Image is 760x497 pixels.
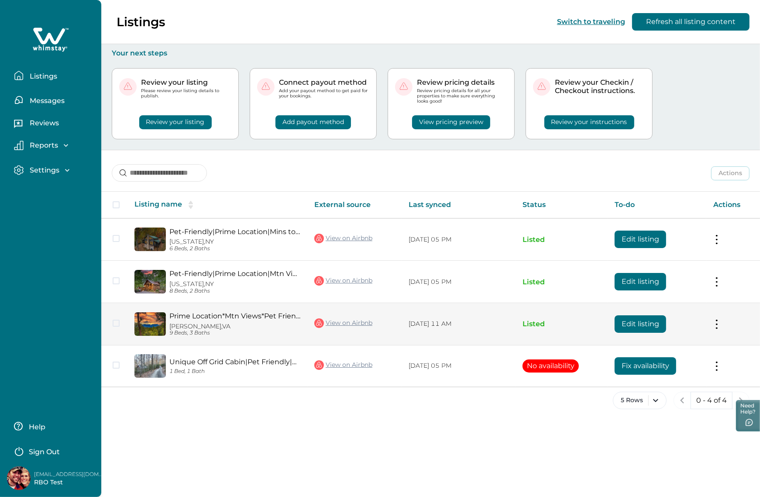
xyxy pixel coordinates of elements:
[14,141,94,150] button: Reports
[127,192,307,218] th: Listing name
[314,233,372,244] a: View on Airbnb
[169,312,300,320] a: Prime Location*Mtn Views*Pet Friendly*Hot tub
[141,78,231,87] p: Review your listing
[279,78,369,87] p: Connect payout method
[557,17,625,26] button: Switch to traveling
[182,200,199,209] button: sorting
[307,192,402,218] th: External source
[169,245,300,252] p: 6 Beds, 2 Baths
[412,115,490,129] button: View pricing preview
[14,67,94,84] button: Listings
[409,278,509,286] p: [DATE] 05 PM
[14,91,94,109] button: Messages
[555,78,645,95] p: Review your Checkin / Checkout instructions.
[409,362,509,370] p: [DATE] 05 PM
[613,392,667,409] button: 5 Rows
[14,165,94,175] button: Settings
[117,14,165,29] p: Listings
[516,192,608,218] th: Status
[27,97,65,105] p: Messages
[14,116,94,133] button: Reviews
[523,320,601,328] p: Listed
[26,423,45,431] p: Help
[632,13,750,31] button: Refresh all listing content
[169,330,300,336] p: 9 Beds, 3 Baths
[409,320,509,328] p: [DATE] 11 AM
[27,166,59,175] p: Settings
[314,359,372,371] a: View on Airbnb
[139,115,212,129] button: Review your listing
[615,273,666,290] button: Edit listing
[314,318,372,329] a: View on Airbnb
[615,231,666,248] button: Edit listing
[279,88,369,99] p: Add your payout method to get paid for your bookings.
[134,312,166,336] img: propertyImage_Prime Location*Mtn Views*Pet Friendly*Hot tub
[544,115,634,129] button: Review your instructions
[523,278,601,286] p: Listed
[34,470,104,479] p: [EMAIL_ADDRESS][DOMAIN_NAME]
[14,442,91,459] button: Sign Out
[169,280,300,288] p: [US_STATE], NY
[615,357,676,375] button: Fix availability
[169,238,300,245] p: [US_STATE], NY
[691,392,732,409] button: 0 - 4 of 4
[134,354,166,378] img: propertyImage_Unique Off Grid Cabin|Pet Friendly|Secluded
[706,192,760,218] th: Actions
[696,396,727,405] p: 0 - 4 of 4
[169,323,300,330] p: [PERSON_NAME], VA
[134,228,166,251] img: propertyImage_Pet-Friendly|Prime Location|Mins to Pkwy|Hot tub
[674,392,691,409] button: previous page
[417,78,507,87] p: Review pricing details
[314,275,372,286] a: View on Airbnb
[275,115,351,129] button: Add payout method
[711,166,750,180] button: Actions
[169,269,300,278] a: Pet-Friendly|Prime Location|Mtn Views|Hot Tub
[523,359,579,373] button: No availability
[169,368,300,375] p: 1 Bed, 1 Bath
[14,418,91,435] button: Help
[402,192,516,218] th: Last synced
[29,448,60,456] p: Sign Out
[134,270,166,293] img: propertyImage_Pet-Friendly|Prime Location|Mtn Views|Hot Tub
[169,358,300,366] a: Unique Off Grid Cabin|Pet Friendly|Secluded
[417,88,507,104] p: Review pricing details for all your properties to make sure everything looks good!
[608,192,706,218] th: To-do
[27,141,58,150] p: Reports
[27,119,59,128] p: Reviews
[34,478,104,487] p: RBO Test
[615,315,666,333] button: Edit listing
[7,466,31,490] img: Whimstay Host
[27,72,57,81] p: Listings
[523,235,601,244] p: Listed
[732,392,750,409] button: next page
[169,288,300,294] p: 8 Beds, 2 Baths
[169,228,300,236] a: Pet-Friendly|Prime Location|Mins to [GEOGRAPHIC_DATA]|Hot tub
[409,235,509,244] p: [DATE] 05 PM
[112,49,750,58] p: Your next steps
[141,88,231,99] p: Please review your listing details to publish.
